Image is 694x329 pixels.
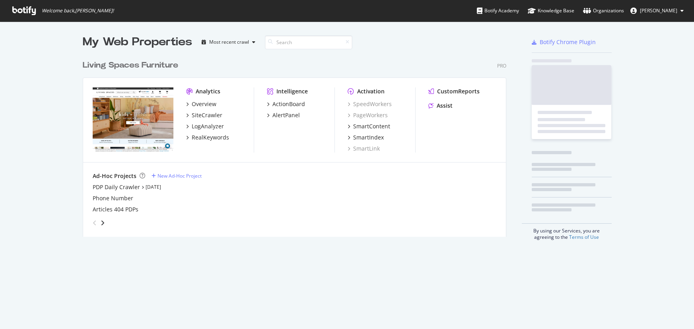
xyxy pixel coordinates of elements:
div: Assist [437,102,453,110]
div: Most recent crawl [209,40,249,45]
div: Activation [357,87,385,95]
div: My Web Properties [83,34,192,50]
a: PageWorkers [348,111,388,119]
img: livingspaces.com [93,87,173,152]
a: RealKeywords [186,134,229,141]
a: Assist [428,102,453,110]
div: grid [83,50,513,237]
div: Knowledge Base [528,7,574,15]
div: LogAnalyzer [192,122,224,130]
div: Living Spaces Furniture [83,60,178,71]
a: Overview [186,100,216,108]
button: [PERSON_NAME] [624,4,690,17]
input: Search [265,35,352,49]
a: Phone Number [93,194,133,202]
div: angle-right [100,219,105,227]
div: Pro [497,62,506,69]
a: LogAnalyzer [186,122,224,130]
div: By using our Services, you are agreeing to the [522,223,612,240]
div: Organizations [583,7,624,15]
span: Kianna Vazquez [640,7,677,14]
div: Overview [192,100,216,108]
a: CustomReports [428,87,480,95]
div: Intelligence [276,87,308,95]
a: SmartLink [348,145,380,153]
a: ActionBoard [267,100,305,108]
span: Welcome back, [PERSON_NAME] ! [42,8,114,14]
div: New Ad-Hoc Project [157,172,202,179]
a: Botify Chrome Plugin [532,38,596,46]
a: AlertPanel [267,111,300,119]
a: Living Spaces Furniture [83,60,181,71]
a: SmartContent [348,122,390,130]
button: Most recent crawl [198,36,259,48]
a: SmartIndex [348,134,384,141]
div: Botify Chrome Plugin [540,38,596,46]
div: RealKeywords [192,134,229,141]
div: Analytics [196,87,220,95]
div: Ad-Hoc Projects [93,172,136,180]
div: AlertPanel [272,111,300,119]
div: SmartIndex [353,134,384,141]
div: angle-left [89,217,100,229]
a: SpeedWorkers [348,100,392,108]
a: Articles 404 PDPs [93,205,138,213]
div: CustomReports [437,87,480,95]
div: Botify Academy [477,7,519,15]
div: SiteCrawler [192,111,222,119]
a: PDP Daily Crawler [93,183,140,191]
div: ActionBoard [272,100,305,108]
a: Terms of Use [569,234,599,240]
a: New Ad-Hoc Project [152,172,202,179]
div: SmartContent [353,122,390,130]
a: [DATE] [146,184,161,190]
a: SiteCrawler [186,111,222,119]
